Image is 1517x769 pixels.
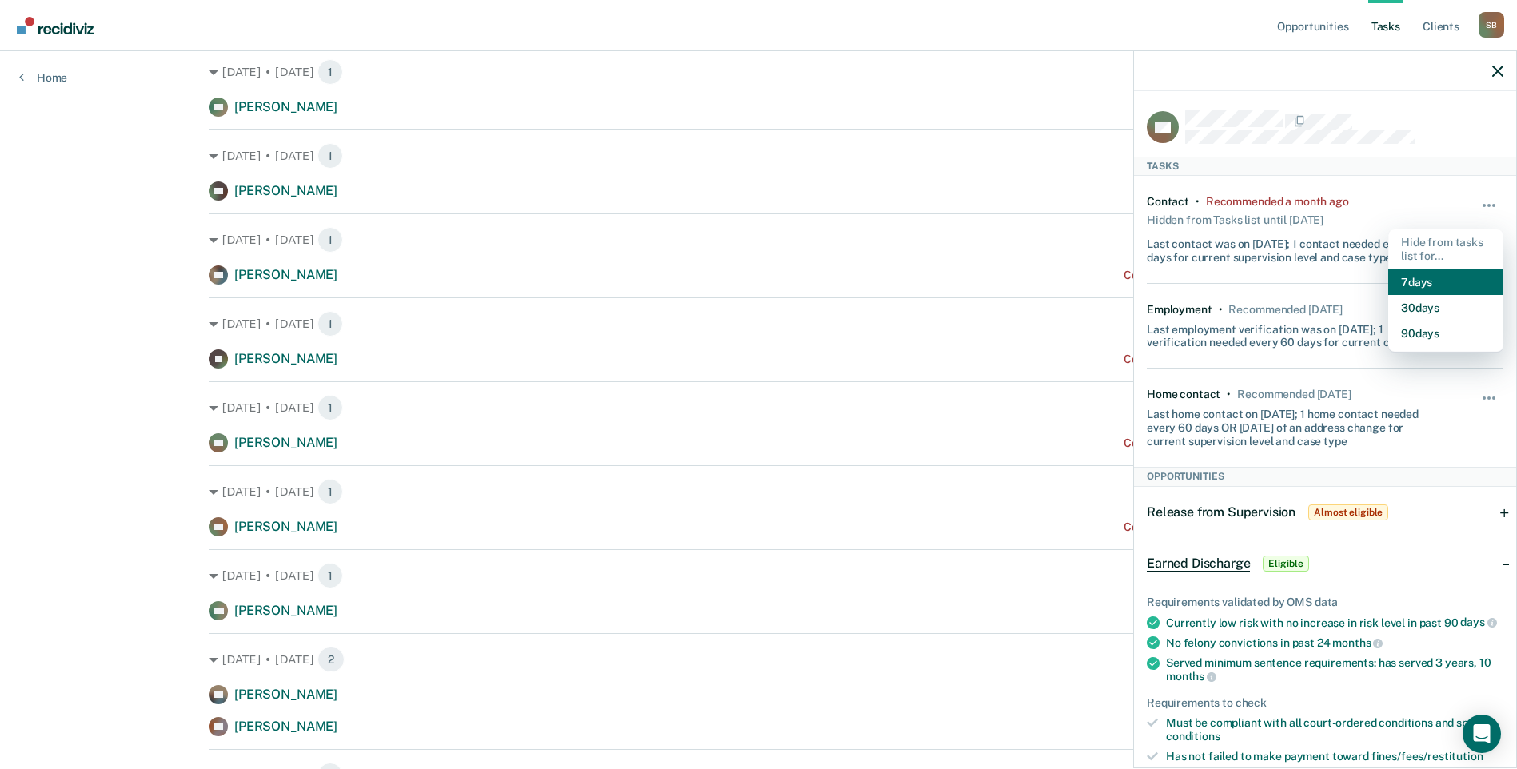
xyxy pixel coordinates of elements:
[209,59,1308,85] div: [DATE] • [DATE]
[209,479,1308,504] div: [DATE] • [DATE]
[1166,730,1220,743] span: conditions
[1147,317,1444,350] div: Last employment verification was on [DATE]; 1 verification needed every 60 days for current case ...
[1237,388,1351,401] div: Recommended in 3 days
[234,183,337,198] span: [PERSON_NAME]
[1206,195,1349,209] div: Recommended a month ago
[1479,12,1504,38] button: Profile dropdown button
[1332,636,1383,649] span: months
[1388,295,1503,321] button: 30 days
[1134,538,1516,589] div: Earned DischargeEligible
[17,17,94,34] img: Recidiviz
[209,395,1308,420] div: [DATE] • [DATE]
[317,647,345,672] span: 2
[1124,520,1308,534] div: Contact recommended a month ago
[1124,436,1308,450] div: Contact recommended a month ago
[1124,269,1308,282] div: Contact recommended a month ago
[234,351,337,366] span: [PERSON_NAME]
[1196,195,1200,209] div: •
[1166,656,1503,683] div: Served minimum sentence requirements: has served 3 years, 10
[1166,616,1503,630] div: Currently low risk with no increase in risk level in past 90
[209,227,1308,253] div: [DATE] • [DATE]
[209,311,1308,337] div: [DATE] • [DATE]
[234,435,337,450] span: [PERSON_NAME]
[1147,504,1295,520] span: Release from Supervision
[1479,12,1504,38] div: S B
[1166,716,1503,743] div: Must be compliant with all court-ordered conditions and special
[1147,556,1250,572] span: Earned Discharge
[1147,596,1503,609] div: Requirements validated by OMS data
[1460,616,1496,628] span: days
[1147,388,1220,401] div: Home contact
[1388,229,1503,269] div: Hide from tasks list for...
[1147,209,1323,231] div: Hidden from Tasks list until [DATE]
[1147,696,1503,710] div: Requirements to check
[209,563,1308,588] div: [DATE] • [DATE]
[1166,750,1503,763] div: Has not failed to make payment toward
[317,311,343,337] span: 1
[1166,670,1216,683] span: months
[1134,467,1516,486] div: Opportunities
[317,59,343,85] span: 1
[234,267,337,282] span: [PERSON_NAME]
[1228,303,1342,317] div: Recommended in 3 days
[1263,556,1308,572] span: Eligible
[1388,321,1503,346] button: 90 days
[1463,715,1501,753] div: Open Intercom Messenger
[1227,388,1231,401] div: •
[1134,487,1516,538] div: Release from SupervisionAlmost eligible
[317,143,343,169] span: 1
[317,479,343,504] span: 1
[209,647,1308,672] div: [DATE] • [DATE]
[234,519,337,534] span: [PERSON_NAME]
[1388,269,1503,295] button: 7 days
[1166,636,1503,650] div: No felony convictions in past 24
[1308,504,1388,520] span: Almost eligible
[234,687,337,702] span: [PERSON_NAME]
[19,70,67,85] a: Home
[317,563,343,588] span: 1
[1147,231,1444,265] div: Last contact was on [DATE]; 1 contact needed every 30 days for current supervision level and case...
[317,227,343,253] span: 1
[1371,750,1483,763] span: fines/fees/restitution
[1147,195,1189,209] div: Contact
[1147,303,1212,317] div: Employment
[1219,303,1223,317] div: •
[209,143,1308,169] div: [DATE] • [DATE]
[234,99,337,114] span: [PERSON_NAME]
[1124,353,1308,366] div: Contact recommended a month ago
[1147,401,1444,448] div: Last home contact on [DATE]; 1 home contact needed every 60 days OR [DATE] of an address change f...
[234,603,337,618] span: [PERSON_NAME]
[317,395,343,420] span: 1
[234,719,337,734] span: [PERSON_NAME]
[1134,157,1516,176] div: Tasks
